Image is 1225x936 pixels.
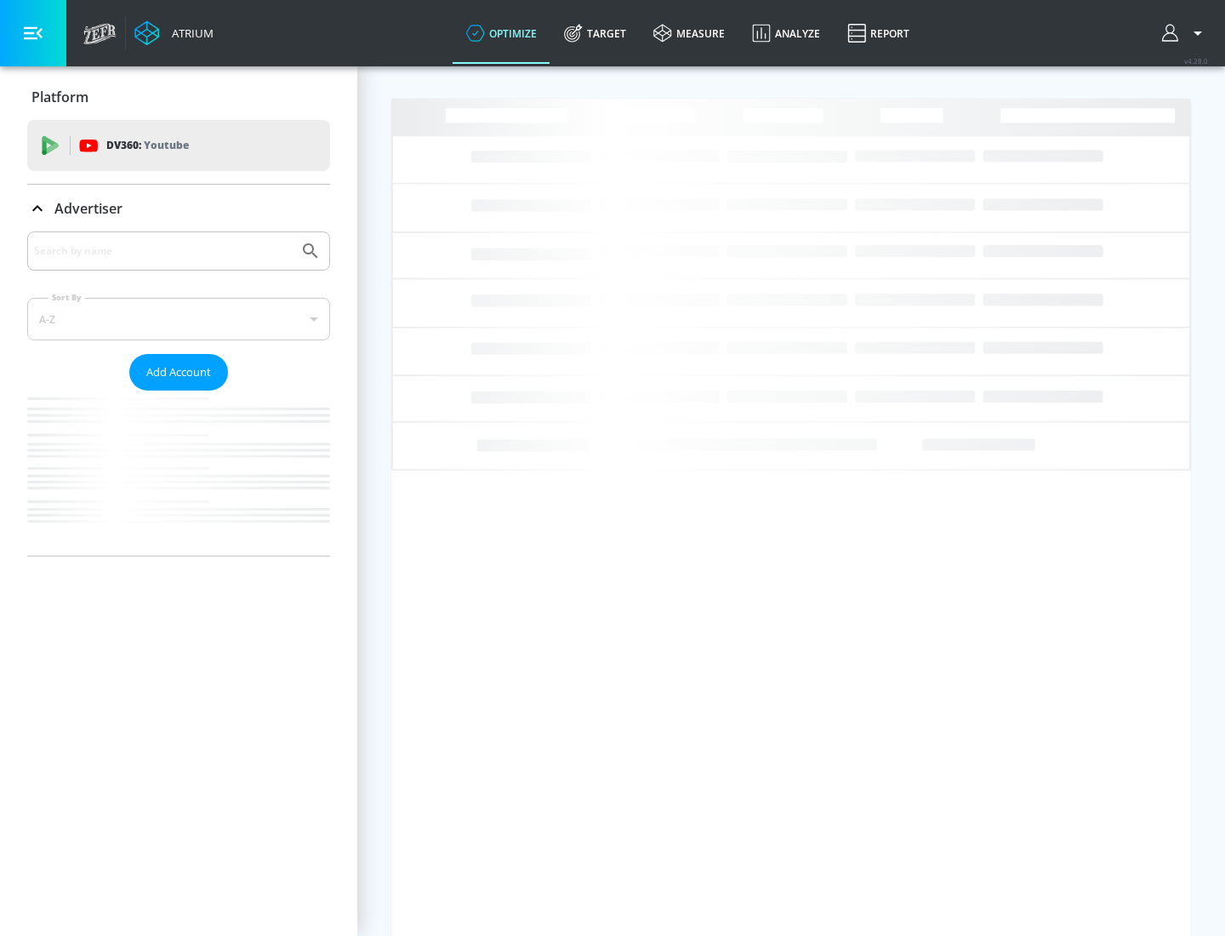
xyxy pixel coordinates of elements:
div: Atrium [165,26,214,41]
div: Advertiser [27,231,330,556]
input: Search by name [34,240,292,262]
a: optimize [453,3,550,64]
div: Platform [27,73,330,121]
p: Platform [31,88,88,106]
div: DV360: Youtube [27,120,330,171]
p: DV360: [106,136,189,155]
a: Report [834,3,923,64]
button: Add Account [129,354,228,391]
nav: list of Advertiser [27,391,330,556]
a: Atrium [134,20,214,46]
span: v 4.28.0 [1184,56,1208,66]
p: Youtube [144,136,189,154]
a: Target [550,3,640,64]
span: Add Account [146,362,211,382]
label: Sort By [48,292,85,303]
a: measure [640,3,738,64]
div: Advertiser [27,185,330,232]
div: A-Z [27,298,330,340]
a: Analyze [738,3,834,64]
p: Advertiser [54,199,122,218]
